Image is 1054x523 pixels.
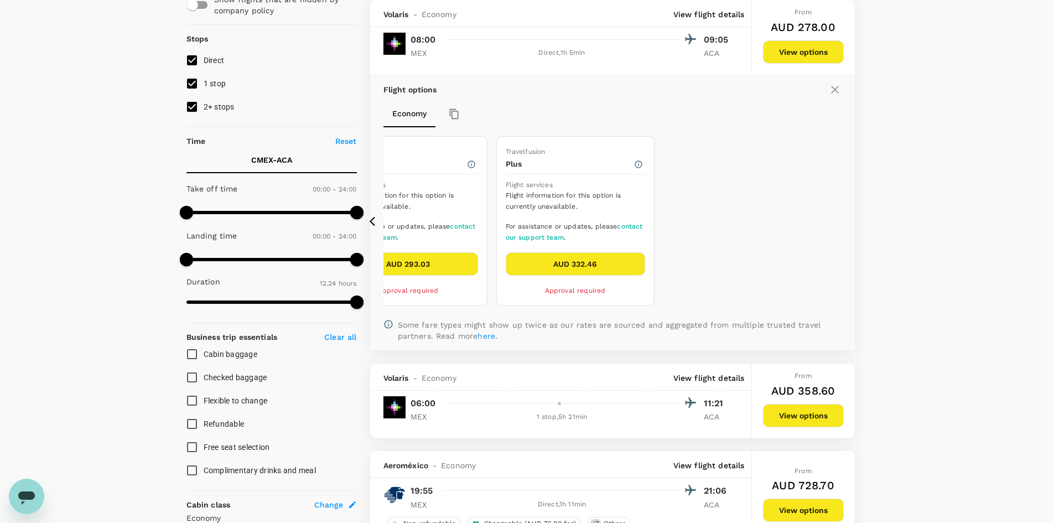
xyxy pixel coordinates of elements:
[186,333,278,341] strong: Business trip essentials
[771,18,835,36] h6: AUD 278.00
[477,332,495,340] a: here
[204,373,267,382] span: Checked baggage
[339,158,466,169] p: Basic
[251,154,292,165] p: CMEX - ACA
[186,183,238,194] p: Take off time
[186,230,237,241] p: Landing time
[383,396,406,418] img: Y4
[9,479,44,514] iframe: Button to launch messaging window
[445,412,679,423] div: 1 stop , 5h 21min
[409,372,422,384] span: -
[704,411,731,422] p: ACA
[186,500,231,509] strong: Cabin class
[314,499,344,510] span: Change
[441,460,476,471] span: Economy
[398,319,842,341] p: Some fare types might show up twice as our rates are sourced and aggregated from multiple trusted...
[506,181,553,189] span: Flight services
[763,40,844,64] button: View options
[339,190,478,213] span: Flight information for this option is currently unavailable.
[186,276,220,287] p: Duration
[545,287,606,294] span: Approval required
[422,9,456,20] span: Economy
[324,332,356,343] p: Clear all
[204,79,226,88] span: 1 stop
[204,56,225,65] span: Direct
[763,404,844,427] button: View options
[204,102,235,111] span: 2+ stops
[763,499,844,522] button: View options
[771,382,835,400] h6: AUD 358.60
[673,9,745,20] p: View flight details
[704,499,731,510] p: ACA
[313,232,357,240] span: 00:00 - 24:00
[409,9,422,20] span: -
[383,101,435,127] button: Economy
[704,484,731,498] p: 21:06
[339,221,478,244] span: For assistance or updates, please .
[704,33,731,46] p: 09:05
[335,136,357,147] p: Reset
[313,185,357,193] span: 00:00 - 24:00
[506,221,645,244] span: For assistance or updates, please .
[673,460,745,471] p: View flight details
[378,287,439,294] span: Approval required
[673,372,745,384] p: View flight details
[772,477,834,494] h6: AUD 728.70
[383,460,429,471] span: Aeroméxico
[422,372,456,384] span: Economy
[204,350,257,359] span: Cabin baggage
[383,33,406,55] img: Y4
[506,252,645,276] button: AUD 332.46
[186,34,209,43] strong: Stops
[320,279,357,287] span: 12.24 hours
[411,397,436,410] p: 06:00
[383,9,409,20] span: Volaris
[795,372,812,380] span: From
[795,467,812,475] span: From
[411,411,438,422] p: MEX
[186,136,206,147] p: Time
[383,484,406,506] img: AM
[339,252,478,276] button: AUD 293.03
[506,148,546,156] span: Travelfusion
[204,466,316,475] span: Complimentary drinks and meal
[411,499,438,510] p: MEX
[383,372,409,384] span: Volaris
[204,443,270,452] span: Free seat selection
[445,499,679,510] div: Direct , 1h 11min
[204,396,268,405] span: Flexible to change
[411,48,438,59] p: MEX
[428,460,441,471] span: -
[204,420,245,428] span: Refundable
[506,190,645,213] span: Flight information for this option is currently unavailable.
[383,84,437,95] p: Flight options
[704,397,731,410] p: 11:21
[506,158,634,169] p: Plus
[704,48,731,59] p: ACA
[411,33,436,46] p: 08:00
[411,484,433,498] p: 19:55
[445,48,679,59] div: Direct , 1h 5min
[795,8,812,16] span: From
